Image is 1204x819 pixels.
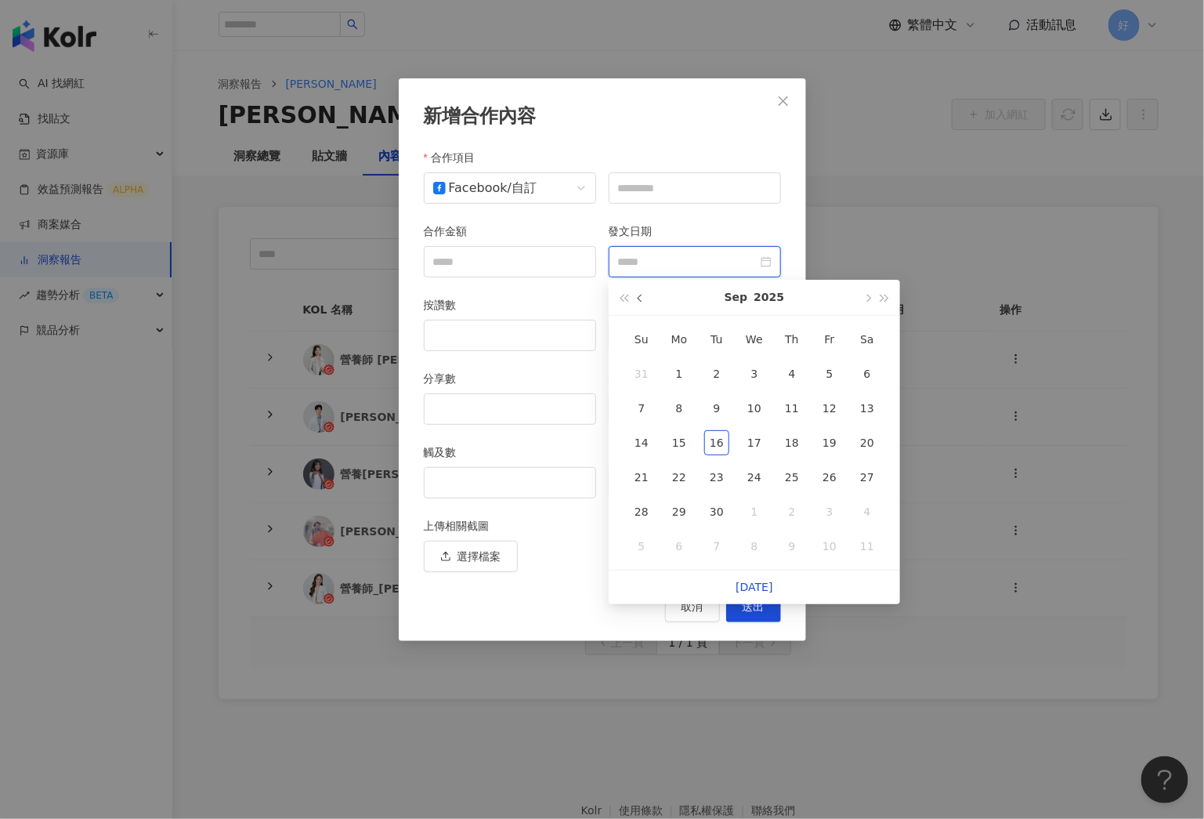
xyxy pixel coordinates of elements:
[817,430,842,455] div: 19
[623,357,660,391] td: 2025-08-31
[660,391,698,426] td: 2025-09-08
[811,357,848,391] td: 2025-09-05
[623,426,660,460] td: 2025-09-14
[848,495,886,529] td: 2025-10-04
[629,534,654,559] div: 5
[779,534,804,559] div: 9
[623,322,660,357] th: Su
[629,465,654,490] div: 21
[725,280,748,315] button: Sep
[848,391,886,426] td: 2025-09-13
[660,460,698,495] td: 2025-09-22
[698,529,736,564] td: 2025-10-07
[623,391,660,426] td: 2025-09-07
[660,426,698,460] td: 2025-09-15
[629,430,654,455] div: 14
[736,391,773,426] td: 2025-09-10
[424,223,479,240] label: 合作金額
[768,85,799,117] button: Close
[736,426,773,460] td: 2025-09-17
[698,495,736,529] td: 2025-09-30
[424,517,501,535] label: 上傳相關截圖
[424,370,468,387] label: 分享數
[848,460,886,495] td: 2025-09-27
[855,396,880,421] div: 13
[618,253,757,270] input: 發文日期
[704,534,729,559] div: 7
[667,430,692,455] div: 15
[779,396,804,421] div: 11
[667,361,692,386] div: 1
[779,430,804,455] div: 18
[855,499,880,524] div: 4
[848,322,886,357] th: Sa
[704,499,729,524] div: 30
[682,600,703,613] span: 取消
[425,247,595,277] input: 合作金額
[754,280,784,315] button: 2025
[736,460,773,495] td: 2025-09-24
[629,499,654,524] div: 28
[855,361,880,386] div: 6
[660,322,698,357] th: Mo
[742,465,767,490] div: 24
[698,357,736,391] td: 2025-09-02
[742,430,767,455] div: 17
[817,396,842,421] div: 12
[773,322,811,357] th: Th
[742,361,767,386] div: 3
[773,529,811,564] td: 2025-10-09
[855,465,880,490] div: 27
[425,468,595,498] input: 觸及數
[773,357,811,391] td: 2025-09-04
[817,465,842,490] div: 26
[457,550,501,563] span: 選擇檔案
[811,322,848,357] th: Fr
[742,396,767,421] div: 10
[424,444,468,461] label: 觸及數
[667,499,692,524] div: 29
[698,391,736,426] td: 2025-09-09
[848,357,886,391] td: 2025-09-06
[667,396,692,421] div: 8
[609,223,664,240] label: 發文日期
[667,534,692,559] div: 6
[623,529,660,564] td: 2025-10-05
[629,396,654,421] div: 7
[424,149,486,166] label: 合作項目
[424,296,468,313] label: 按讚數
[811,391,848,426] td: 2025-09-12
[512,180,537,195] span: 自訂
[698,322,736,357] th: Tu
[660,357,698,391] td: 2025-09-01
[743,600,765,613] span: 送出
[424,541,518,572] button: 選擇檔案
[660,529,698,564] td: 2025-10-06
[726,591,781,622] button: 送出
[742,534,767,559] div: 8
[698,426,736,460] td: 2025-09-16
[817,534,842,559] div: 10
[623,495,660,529] td: 2025-09-28
[425,321,595,350] input: 按讚數
[425,394,595,424] input: 分享數
[742,499,767,524] div: 1
[736,529,773,564] td: 2025-10-08
[667,465,692,490] div: 22
[773,495,811,529] td: 2025-10-02
[779,499,804,524] div: 2
[779,465,804,490] div: 25
[811,529,848,564] td: 2025-10-10
[817,361,842,386] div: 5
[424,103,781,130] div: 新增合作內容
[773,426,811,460] td: 2025-09-18
[623,460,660,495] td: 2025-09-21
[848,529,886,564] td: 2025-10-11
[736,495,773,529] td: 2025-10-01
[433,173,587,203] span: /
[704,361,729,386] div: 2
[736,581,772,593] a: [DATE]
[855,534,880,559] div: 11
[704,430,729,455] div: 16
[704,396,729,421] div: 9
